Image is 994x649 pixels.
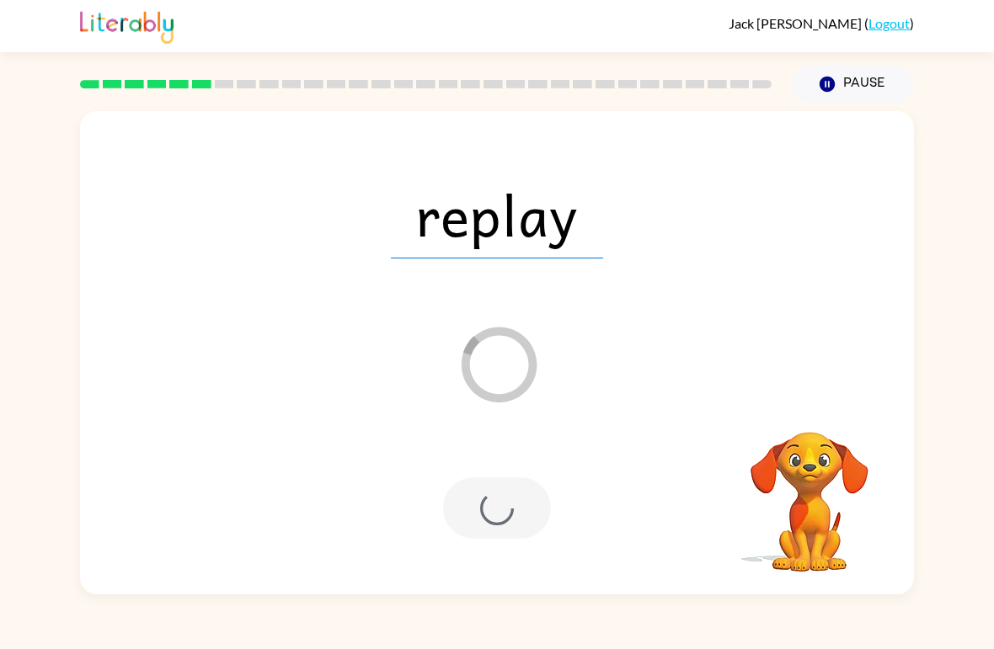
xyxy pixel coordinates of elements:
[80,7,174,44] img: Literably
[729,15,914,31] div: ( )
[725,406,894,574] video: Your browser must support playing .mp4 files to use Literably. Please try using another browser.
[792,65,914,104] button: Pause
[868,15,910,31] a: Logout
[391,171,603,258] span: replay
[729,15,864,31] span: Jack [PERSON_NAME]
